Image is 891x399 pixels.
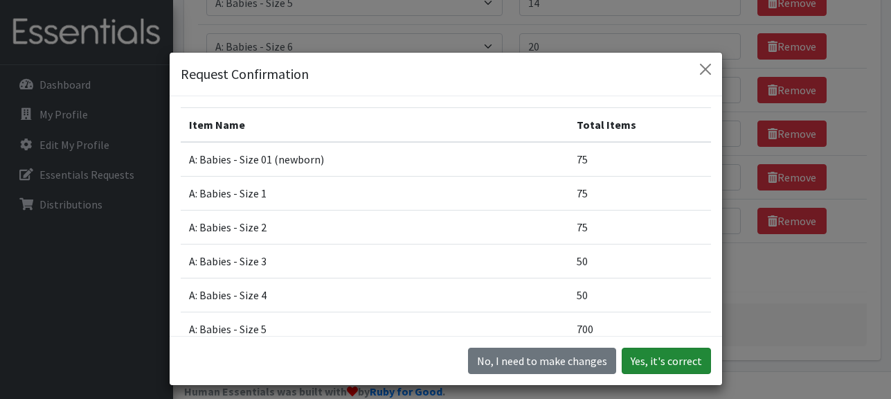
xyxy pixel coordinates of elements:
td: A: Babies - Size 5 [181,312,569,346]
td: 700 [568,312,710,346]
td: 75 [568,142,710,177]
button: No I need to make changes [468,348,616,374]
td: 50 [568,245,710,278]
td: A: Babies - Size 3 [181,245,569,278]
td: A: Babies - Size 2 [181,211,569,245]
th: Total Items [568,108,710,143]
td: A: Babies - Size 4 [181,278,569,312]
button: Close [694,58,717,80]
td: 75 [568,177,710,211]
td: 75 [568,211,710,245]
th: Item Name [181,108,569,143]
h5: Request Confirmation [181,64,309,85]
td: A: Babies - Size 01 (newborn) [181,142,569,177]
button: Yes, it's correct [622,348,711,374]
td: 50 [568,278,710,312]
td: A: Babies - Size 1 [181,177,569,211]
